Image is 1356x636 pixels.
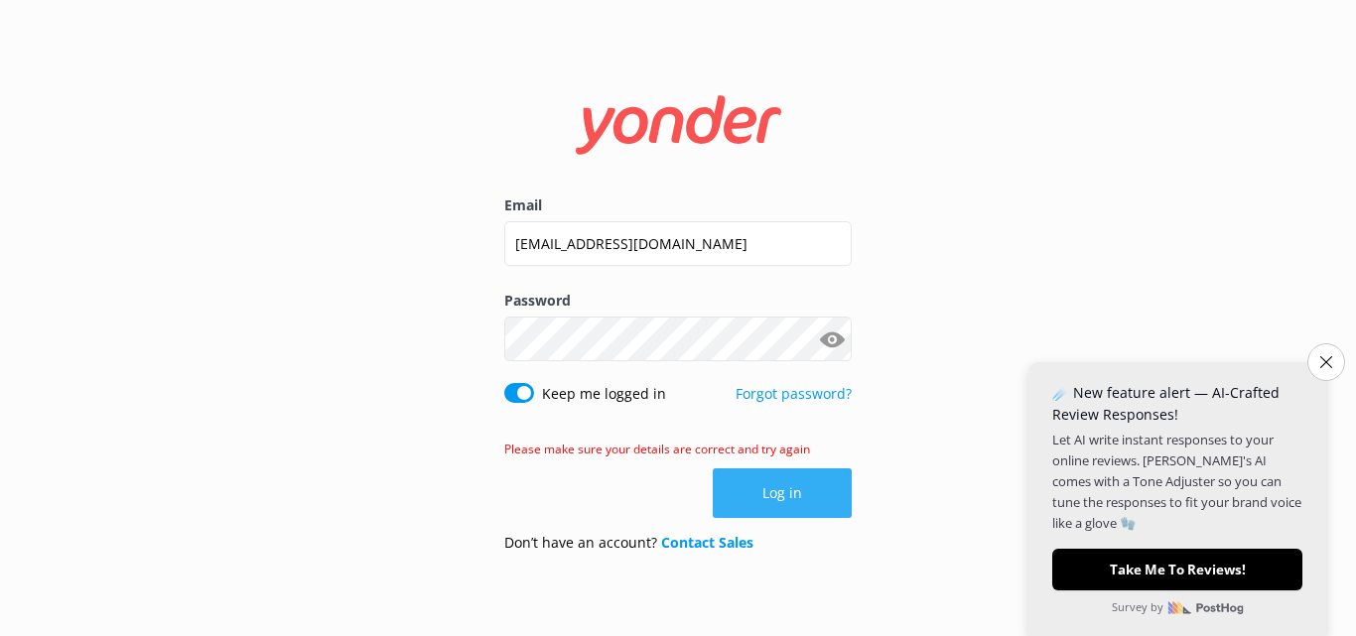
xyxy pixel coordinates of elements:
button: Show password [812,319,852,359]
a: Contact Sales [661,533,753,552]
button: Log in [713,468,852,518]
label: Email [504,194,852,216]
label: Password [504,290,852,312]
label: Keep me logged in [542,383,666,405]
input: user@emailaddress.com [504,221,852,266]
span: Please make sure your details are correct and try again [504,441,810,457]
a: Forgot password? [736,384,852,403]
p: Don’t have an account? [504,532,753,554]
